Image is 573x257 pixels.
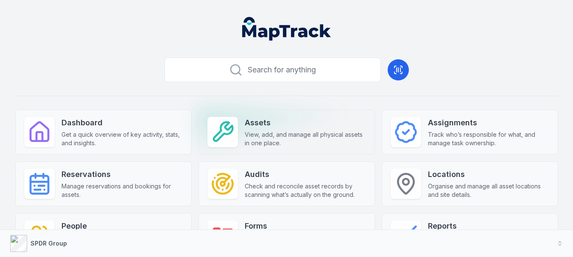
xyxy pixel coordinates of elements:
[382,110,558,155] a: AssignmentsTrack who’s responsible for what, and manage task ownership.
[61,220,183,232] strong: People
[428,117,549,129] strong: Assignments
[245,182,366,199] span: Check and reconcile asset records by scanning what’s actually on the ground.
[15,110,192,155] a: DashboardGet a quick overview of key activity, stats, and insights.
[61,117,183,129] strong: Dashboard
[245,220,366,232] strong: Forms
[15,161,192,206] a: ReservationsManage reservations and bookings for assets.
[245,169,366,180] strong: Audits
[61,169,183,180] strong: Reservations
[198,110,375,155] a: AssetsView, add, and manage all physical assets in one place.
[61,182,183,199] span: Manage reservations and bookings for assets.
[229,17,345,41] nav: Global
[61,130,183,147] span: Get a quick overview of key activity, stats, and insights.
[428,182,549,199] span: Organise and manage all asset locations and site details.
[382,161,558,206] a: LocationsOrganise and manage all asset locations and site details.
[428,169,549,180] strong: Locations
[31,240,67,247] strong: SPDR Group
[198,161,375,206] a: AuditsCheck and reconcile asset records by scanning what’s actually on the ground.
[248,64,316,76] span: Search for anything
[428,220,549,232] strong: Reports
[428,130,549,147] span: Track who’s responsible for what, and manage task ownership.
[165,58,381,82] button: Search for anything
[245,117,366,129] strong: Assets
[245,130,366,147] span: View, add, and manage all physical assets in one place.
